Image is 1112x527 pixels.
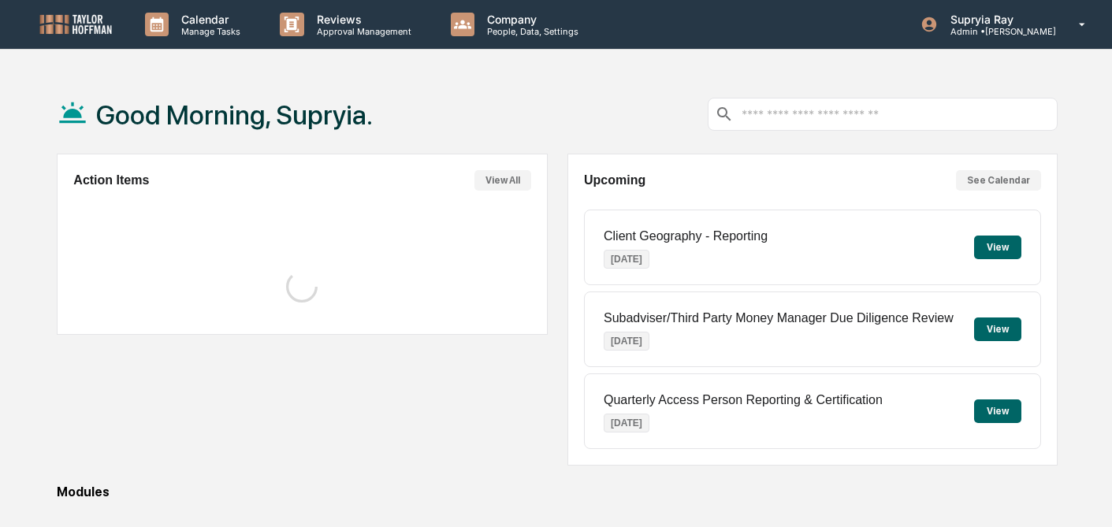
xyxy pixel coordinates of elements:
p: [DATE] [604,250,649,269]
p: Company [474,13,586,26]
h1: Good Morning, Supryia. [96,99,373,131]
p: Reviews [304,13,419,26]
button: View [974,399,1021,423]
button: View All [474,170,531,191]
p: [DATE] [604,414,649,432]
p: Subadviser/Third Party Money Manager Due Diligence Review [604,311,954,325]
button: See Calendar [956,170,1041,191]
p: Calendar [169,13,248,26]
p: [DATE] [604,332,649,351]
img: logo [38,13,113,35]
p: Client Geography - Reporting [604,229,768,243]
button: View [974,236,1021,259]
button: View [974,317,1021,341]
div: Modules [57,484,1058,499]
h2: Upcoming [584,173,645,187]
p: People, Data, Settings [474,26,586,37]
h2: Action Items [73,173,149,187]
p: Supryia Ray [938,13,1056,26]
p: Admin • [PERSON_NAME] [938,26,1056,37]
p: Manage Tasks [169,26,248,37]
p: Approval Management [304,26,419,37]
p: Quarterly Access Person Reporting & Certification [604,393,883,407]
